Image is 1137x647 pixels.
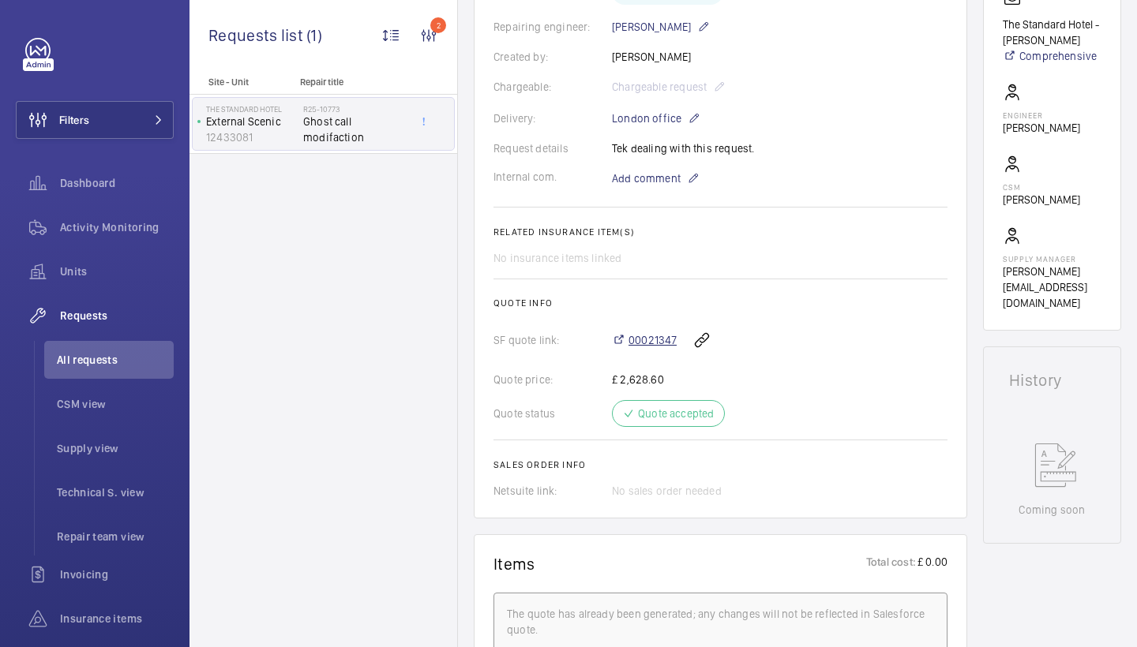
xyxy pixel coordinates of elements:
a: 00021347 [612,332,677,348]
p: Total cost: [866,554,916,574]
h2: Sales order info [493,459,947,470]
p: The Standard Hotel - [PERSON_NAME] [1003,17,1101,48]
h2: Related insurance item(s) [493,226,947,237]
span: Supply view [57,440,174,456]
p: External Scenic [206,114,297,129]
span: All requests [57,352,174,368]
span: Requests list [208,25,306,45]
p: [PERSON_NAME] [612,17,710,36]
h1: History [1009,372,1095,388]
span: Insurance items [60,611,174,626]
span: Dashboard [60,175,174,191]
div: The quote has already been generated; any changes will not be reflected in Salesforce quote. [507,606,934,638]
span: Units [60,264,174,279]
span: Technical S. view [57,484,174,500]
p: [PERSON_NAME] [1003,120,1080,136]
p: [PERSON_NAME] [1003,192,1080,208]
p: Repair title [300,77,404,88]
p: [PERSON_NAME][EMAIL_ADDRESS][DOMAIN_NAME] [1003,264,1101,311]
span: Requests [60,308,174,323]
p: London office [612,109,700,128]
span: 00021347 [629,332,677,348]
p: The Standard Hotel [206,104,297,114]
p: Engineer [1003,110,1080,120]
p: £ 0.00 [916,554,947,574]
h2: Quote info [493,297,947,309]
h2: R25-10773 [303,104,407,114]
p: Supply manager [1003,254,1101,264]
p: CSM [1003,182,1080,192]
p: Coming soon [1019,502,1085,518]
span: Invoicing [60,567,174,582]
button: Filters [16,101,174,139]
span: Repair team view [57,529,174,544]
p: 12433081 [206,129,297,145]
span: CSM view [57,396,174,412]
span: Add comment [612,170,681,186]
span: Filters [59,112,89,128]
p: Site - Unit [189,77,294,88]
a: Comprehensive [1003,48,1101,64]
span: Ghost call modifaction [303,114,407,145]
span: Activity Monitoring [60,219,174,235]
h1: Items [493,554,535,574]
